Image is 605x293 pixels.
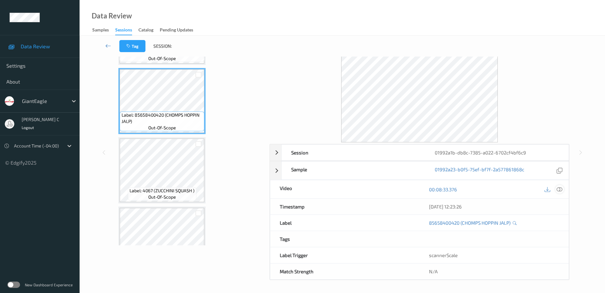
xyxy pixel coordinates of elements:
[160,27,193,35] div: Pending Updates
[160,26,200,35] a: Pending Updates
[282,161,425,180] div: Sample
[148,55,176,62] span: out-of-scope
[419,263,569,279] div: N/A
[429,203,559,210] div: [DATE] 12:23:26
[270,231,419,247] div: Tags
[270,144,569,161] div: Session01992a1b-db8c-7385-a022-6702cf4bf6c9
[119,40,145,52] button: Tag
[138,26,160,35] a: Catalog
[115,27,132,35] div: Sessions
[148,125,176,131] span: out-of-scope
[270,247,419,263] div: Label Trigger
[92,13,132,19] div: Data Review
[92,27,109,35] div: Samples
[122,112,203,125] span: Label: 85658400420 (CHOMPS HOPPIN JALP)
[435,166,524,175] a: 01992a23-b0f5-75ef-bf7f-2a577861868c
[130,187,194,194] span: Label: 4067 (ZUCCHINI SQUASH )
[115,26,138,35] a: Sessions
[148,194,176,200] span: out-of-scope
[138,27,153,35] div: Catalog
[282,145,425,160] div: Session
[270,161,569,180] div: Sample01992a23-b0f5-75ef-bf7f-2a577861868c
[429,220,510,226] a: 85658400420 (CHOMPS HOPPIN JALP)
[153,43,172,49] span: Session:
[419,247,569,263] div: scannerScale
[92,26,115,35] a: Samples
[429,186,457,193] a: 00:08:33.376
[270,199,419,215] div: Timestamp
[270,180,419,198] div: Video
[425,145,569,160] div: 01992a1b-db8c-7385-a022-6702cf4bf6c9
[270,263,419,279] div: Match Strength
[270,215,419,231] div: Label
